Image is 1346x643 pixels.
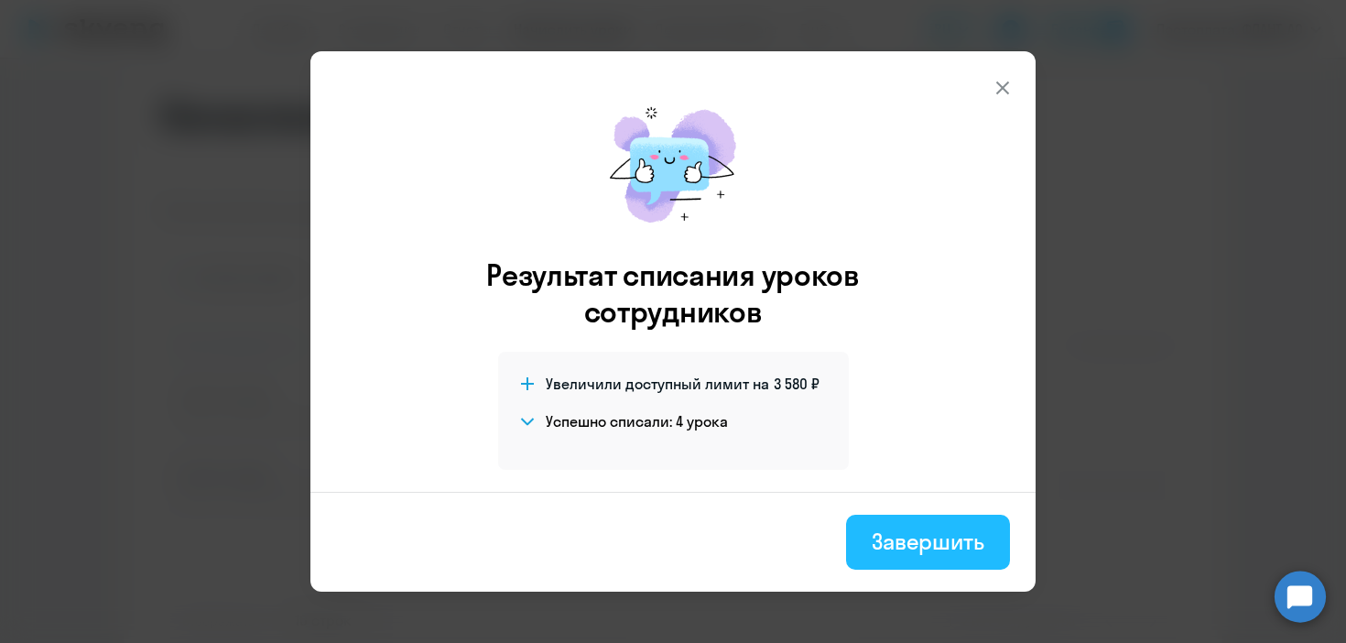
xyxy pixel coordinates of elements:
span: 3 580 ₽ [774,374,820,394]
h4: Успешно списали: 4 урока [546,411,728,431]
div: Завершить [872,527,984,556]
button: Завершить [846,515,1010,570]
h3: Результат списания уроков сотрудников [461,256,885,330]
span: Увеличили доступный лимит на [546,374,769,394]
img: mirage-message.png [591,88,755,242]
